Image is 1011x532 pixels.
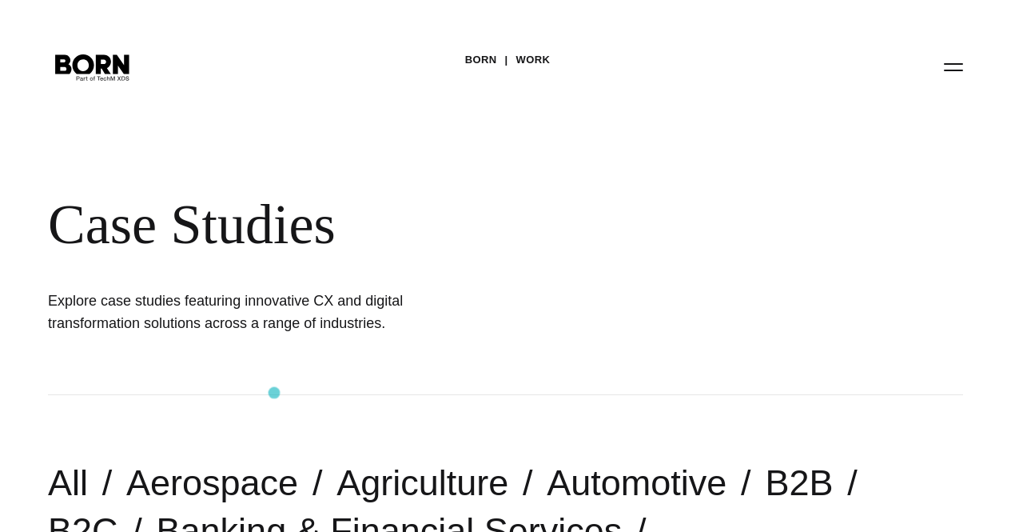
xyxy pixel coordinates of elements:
a: Automotive [547,462,726,503]
a: All [48,462,88,503]
h1: Explore case studies featuring innovative CX and digital transformation solutions across a range ... [48,290,456,334]
div: Case Studies [48,192,719,258]
a: Aerospace [126,462,298,503]
a: B2B [765,462,833,503]
a: BORN [465,48,497,72]
a: Agriculture [336,462,508,503]
button: Open [934,50,973,83]
a: Work [516,48,551,72]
